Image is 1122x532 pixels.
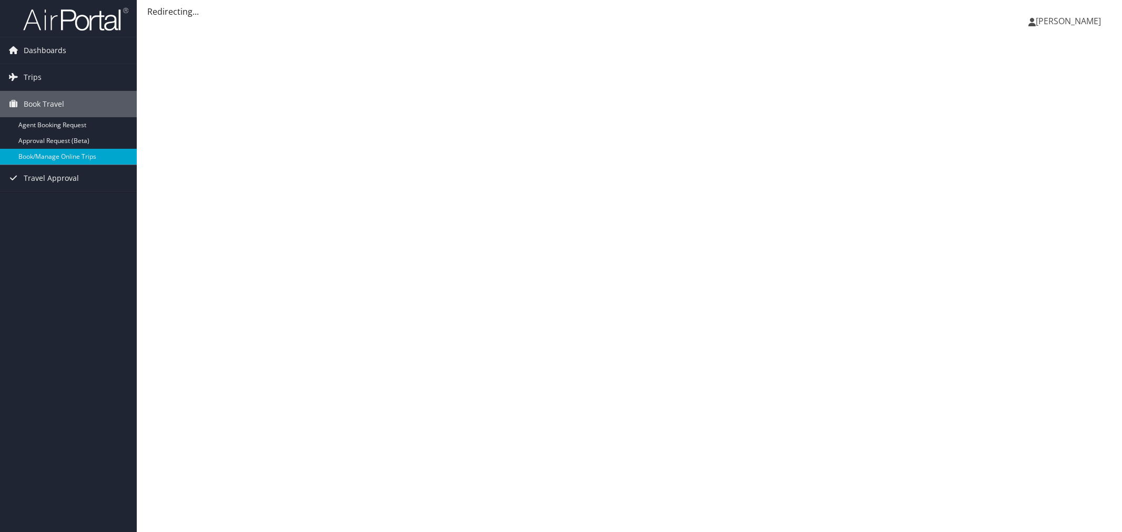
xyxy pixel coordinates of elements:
a: [PERSON_NAME] [1028,5,1111,37]
div: Redirecting... [147,5,1111,18]
span: Dashboards [24,37,66,64]
span: Travel Approval [24,165,79,191]
span: Trips [24,64,42,90]
span: [PERSON_NAME] [1036,15,1101,27]
span: Book Travel [24,91,64,117]
img: airportal-logo.png [23,7,128,32]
